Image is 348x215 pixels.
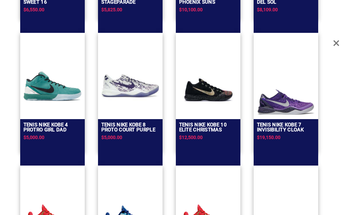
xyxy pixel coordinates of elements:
[176,32,240,152] a: TENIS NIKE KOBE 10 ELITE CHRISTMAS TENIS NIKE KOBE 10 ELITE CHRISTMAS$12,500.00
[101,57,159,115] img: TENIS NIKE KOBE 8 PROTO COURT PURPLE
[179,122,237,132] h2: TENIS NIKE KOBE 10 ELITE CHRISTMAS
[179,57,237,115] img: TENIS NIKE KOBE 10 ELITE CHRISTMAS
[24,122,81,132] h2: TENIS NIKE KOBE 4 PROTRO GIRL DAD
[24,7,44,12] span: $6,550.00
[20,32,85,152] a: TENIS NIKE KOBE 4 PROTRO GIRL DADTENIS NIKE KOBE 4 PROTRO GIRL DAD$5,000.00
[101,7,122,12] span: $5,825.00
[24,57,81,115] img: TENIS NIKE KOBE 4 PROTRO GIRL DAD
[179,7,203,12] span: $10,100.00
[179,135,203,140] span: $12,500.00
[98,32,163,152] a: TENIS NIKE KOBE 8 PROTO COURT PURPLE TENIS NIKE KOBE 8 PROTO COURT PURPLE$5,000.00
[257,7,278,12] span: $8,109.00
[254,32,318,152] a: Tenis Nike Kobe 7 Invisibility CloakTenis Nike Kobe 7 Invisibility Cloak$19,150.00
[257,122,315,132] h2: Tenis Nike Kobe 7 Invisibility Cloak
[333,33,340,53] span: Close Overlay
[24,135,44,140] span: $5,000.00
[257,135,280,140] span: $19,150.00
[257,89,315,115] img: Tenis Nike Kobe 7 Invisibility Cloak
[101,122,159,132] h2: TENIS NIKE KOBE 8 PROTO COURT PURPLE
[101,135,122,140] span: $5,000.00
